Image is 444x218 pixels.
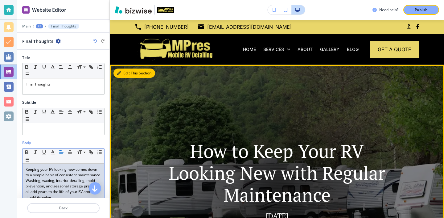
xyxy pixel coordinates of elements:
[22,38,53,44] h2: Final Thoughts
[347,46,359,52] p: BLOG
[320,46,339,52] p: GALLERY
[378,46,411,53] span: get a quote
[263,46,284,52] p: SERVICES
[28,205,99,211] p: Back
[403,5,439,15] button: Publish
[298,46,313,52] p: ABOUT
[22,140,31,146] h2: Body
[48,24,79,29] button: Final Thoughts
[157,7,174,12] img: Your Logo
[197,22,292,31] a: [EMAIL_ADDRESS][DOMAIN_NAME]
[32,6,66,14] h2: Website Editor
[51,24,76,28] p: Final Thoughts
[22,100,36,105] h2: Subtitle
[115,6,152,14] img: Bizwise Logo
[26,167,101,200] p: Keeping your RV looking new comes down to a simple habit of consistent maintenance. Washing, waxi...
[22,24,31,28] button: Main
[36,24,43,28] button: +3
[27,203,100,213] button: Back
[26,82,101,87] p: Final Thoughts
[22,55,30,61] h2: Title
[415,7,428,13] p: Publish
[134,36,216,62] img: MPRES MOBILE RV DETAILING
[370,41,419,58] button: get a quote
[22,6,30,14] img: editor icon
[379,7,398,13] h3: Need help?
[134,22,189,31] a: [PHONE_NUMBER]
[243,46,256,52] p: HOME
[113,69,155,78] button: Edit This Section
[144,22,189,31] p: [PHONE_NUMBER]
[207,22,292,31] p: [EMAIL_ADDRESS][DOMAIN_NAME]
[168,140,385,206] p: How to Keep Your RV Looking New with Regular Maintenance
